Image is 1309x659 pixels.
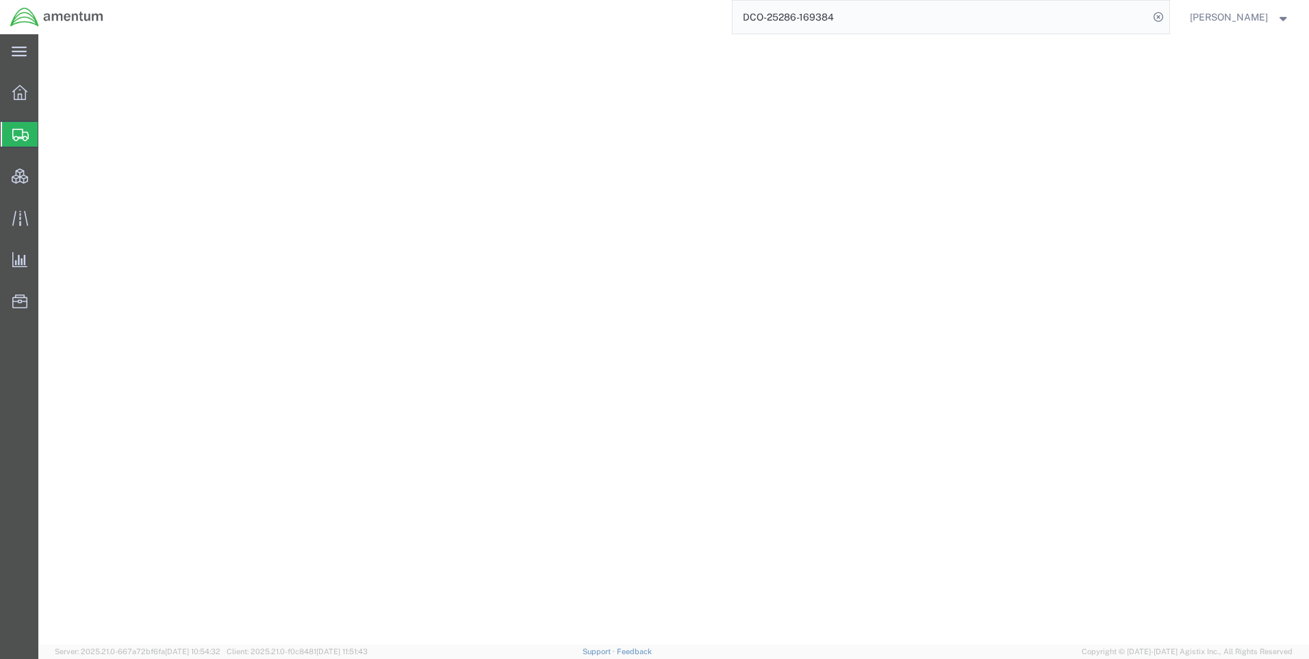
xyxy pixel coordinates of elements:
[1189,9,1291,25] button: [PERSON_NAME]
[10,7,104,27] img: logo
[227,647,368,656] span: Client: 2025.21.0-f0c8481
[617,647,652,656] a: Feedback
[165,647,220,656] span: [DATE] 10:54:32
[55,647,220,656] span: Server: 2025.21.0-667a72bf6fa
[38,34,1309,645] iframe: FS Legacy Container
[1082,646,1293,658] span: Copyright © [DATE]-[DATE] Agistix Inc., All Rights Reserved
[583,647,617,656] a: Support
[733,1,1149,34] input: Search for shipment number, reference number
[316,647,368,656] span: [DATE] 11:51:43
[1190,10,1268,25] span: Ray Cheatteam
